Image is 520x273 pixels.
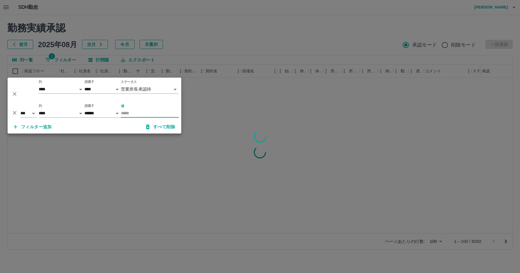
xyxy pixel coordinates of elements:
[84,80,94,84] label: 演算子
[141,121,180,132] button: すべて削除
[10,90,19,99] button: 削除
[121,104,124,108] label: 値
[84,104,94,108] label: 演算子
[9,121,57,132] button: フィルター追加
[39,104,42,108] label: 列
[10,108,19,117] button: 削除
[20,109,37,118] select: 論理演算子
[121,80,137,84] label: ステータス
[39,80,42,84] label: 列
[121,85,179,94] div: 営業所長承認待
